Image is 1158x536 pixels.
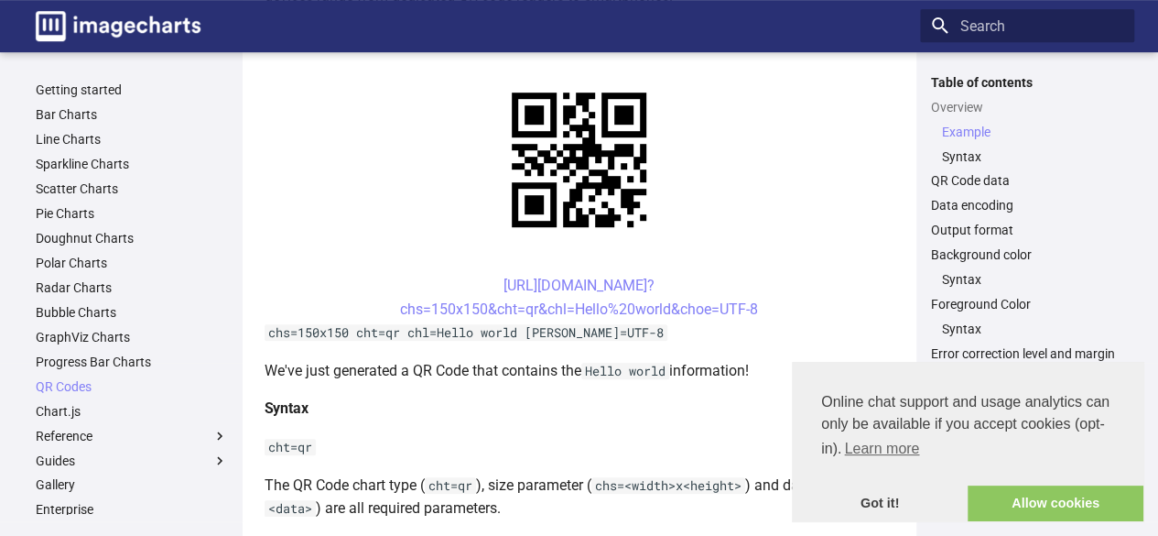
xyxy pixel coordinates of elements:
a: Sparkline Charts [36,156,228,172]
a: learn more about cookies [841,435,922,463]
a: Getting started [36,82,228,98]
a: Error correction level and margin [931,345,1123,362]
nav: Foreground Color [931,321,1123,337]
code: chs=<width>x<height> [591,477,745,494]
code: cht=qr [265,439,316,455]
a: Foreground Color [931,296,1123,312]
nav: Background color [931,271,1123,288]
label: Guides [36,453,228,469]
a: Syntax [942,321,1123,337]
a: allow cookies [968,486,1143,522]
a: GraphViz Charts [36,329,228,345]
a: Chart.js [36,403,228,420]
p: The QR Code chart type ( ), size parameter ( ) and data ( ) are all required parameters. [265,474,894,520]
a: Doughnut Charts [36,230,228,246]
a: [URL][DOMAIN_NAME]?chs=150x150&cht=qr&chl=Hello%20world&choe=UTF-8 [400,277,758,318]
a: Bar Charts [36,106,228,123]
a: Data encoding [931,197,1123,213]
a: Overview [931,99,1123,115]
a: Radar Charts [36,279,228,296]
a: Polar Charts [36,255,228,271]
img: logo [36,11,200,41]
a: Pie Charts [36,205,228,222]
a: Example [942,124,1123,140]
h4: Syntax [265,397,894,421]
a: Enterprise [36,501,228,518]
a: Syntax [942,271,1123,288]
p: We've just generated a QR Code that contains the information! [265,359,894,383]
img: chart [480,60,678,259]
label: Table of contents [920,74,1134,91]
a: Gallery [36,476,228,493]
a: Progress Bar Charts [36,354,228,370]
code: Hello world [581,363,669,379]
span: Online chat support and usage analytics can only be available if you accept cookies (opt-in). [821,391,1114,463]
a: Syntax [942,148,1123,165]
a: Background color [931,246,1123,263]
a: Output format [931,222,1123,238]
input: Search [920,9,1134,42]
a: QR Codes [36,378,228,395]
code: cht=qr [425,477,476,494]
a: Scatter Charts [36,180,228,197]
a: Bubble Charts [36,304,228,321]
label: Reference [36,428,228,444]
a: QR Code data [931,172,1123,189]
a: dismiss cookie message [792,486,968,522]
a: Image-Charts documentation [28,4,208,49]
nav: Table of contents [920,74,1134,363]
nav: Overview [931,124,1123,165]
div: cookieconsent [792,362,1143,521]
code: chs=150x150 cht=qr chl=Hello world [PERSON_NAME]=UTF-8 [265,324,667,341]
a: Line Charts [36,131,228,148]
